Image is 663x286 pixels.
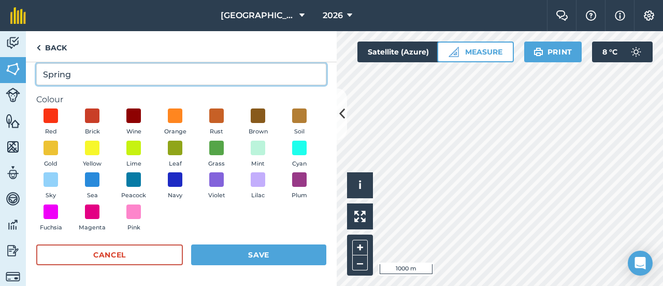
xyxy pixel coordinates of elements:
[36,93,326,106] label: Colour
[36,172,65,200] button: Sky
[36,205,65,233] button: Fuchsia
[243,141,272,169] button: Mint
[354,211,366,222] img: Four arrows, one pointing top left, one top right, one bottom right and the last bottom left
[78,172,107,200] button: Sea
[202,108,231,137] button: Rust
[36,108,65,137] button: Red
[524,42,582,62] button: Print
[126,127,141,137] span: Wine
[251,159,265,169] span: Mint
[202,141,231,169] button: Grass
[6,191,20,207] img: svg+xml;base64,PD94bWwgdmVyc2lvbj0iMS4wIiBlbmNvZGluZz0idXRmLTgiPz4KPCEtLSBHZW5lcmF0b3I6IEFkb2JlIE...
[164,127,186,137] span: Orange
[358,179,362,192] span: i
[126,159,141,169] span: Lime
[36,42,41,54] img: svg+xml;base64,PHN2ZyB4bWxucz0iaHR0cDovL3d3dy53My5vcmcvMjAwMC9zdmciIHdpZHRoPSI5IiBoZWlnaHQ9IjI0Ii...
[294,127,305,137] span: Soil
[87,191,98,200] span: Sea
[36,244,183,265] button: Cancel
[292,191,307,200] span: Plum
[119,172,148,200] button: Peacock
[292,159,307,169] span: Cyan
[585,10,597,21] img: A question mark icon
[10,7,26,24] img: fieldmargin Logo
[85,127,100,137] span: Brick
[127,223,140,233] span: Pink
[449,47,459,57] img: Ruler icon
[352,240,368,255] button: +
[323,9,343,22] span: 2026
[249,127,268,137] span: Brown
[357,42,457,62] button: Satellite (Azure)
[6,113,20,129] img: svg+xml;base64,PHN2ZyB4bWxucz0iaHR0cDovL3d3dy53My5vcmcvMjAwMC9zdmciIHdpZHRoPSI1NiIgaGVpZ2h0PSI2MC...
[243,108,272,137] button: Brown
[6,165,20,181] img: svg+xml;base64,PD94bWwgdmVyc2lvbj0iMS4wIiBlbmNvZGluZz0idXRmLTgiPz4KPCEtLSBHZW5lcmF0b3I6IEFkb2JlIE...
[534,46,543,58] img: svg+xml;base64,PHN2ZyB4bWxucz0iaHR0cDovL3d3dy53My5vcmcvMjAwMC9zdmciIHdpZHRoPSIxOSIgaGVpZ2h0PSIyNC...
[161,108,190,137] button: Orange
[78,108,107,137] button: Brick
[285,108,314,137] button: Soil
[161,172,190,200] button: Navy
[285,172,314,200] button: Plum
[40,223,62,233] span: Fuchsia
[243,172,272,200] button: Lilac
[6,35,20,51] img: svg+xml;base64,PD94bWwgdmVyc2lvbj0iMS4wIiBlbmNvZGluZz0idXRmLTgiPz4KPCEtLSBHZW5lcmF0b3I6IEFkb2JlIE...
[6,61,20,77] img: svg+xml;base64,PHN2ZyB4bWxucz0iaHR0cDovL3d3dy53My5vcmcvMjAwMC9zdmciIHdpZHRoPSI1NiIgaGVpZ2h0PSI2MC...
[36,141,65,169] button: Gold
[208,191,225,200] span: Violet
[45,127,57,137] span: Red
[643,10,655,21] img: A cog icon
[592,42,653,62] button: 8 °C
[78,205,107,233] button: Magenta
[121,191,146,200] span: Peacock
[169,159,182,169] span: Leaf
[78,141,107,169] button: Yellow
[626,42,646,62] img: svg+xml;base64,PD94bWwgdmVyc2lvbj0iMS4wIiBlbmNvZGluZz0idXRmLTgiPz4KPCEtLSBHZW5lcmF0b3I6IEFkb2JlIE...
[26,31,77,62] a: Back
[352,255,368,270] button: –
[6,269,20,284] img: svg+xml;base64,PD94bWwgdmVyc2lvbj0iMS4wIiBlbmNvZGluZz0idXRmLTgiPz4KPCEtLSBHZW5lcmF0b3I6IEFkb2JlIE...
[347,172,373,198] button: i
[202,172,231,200] button: Violet
[251,191,265,200] span: Lilac
[615,9,625,22] img: svg+xml;base64,PHN2ZyB4bWxucz0iaHR0cDovL3d3dy53My5vcmcvMjAwMC9zdmciIHdpZHRoPSIxNyIgaGVpZ2h0PSIxNy...
[208,159,225,169] span: Grass
[285,141,314,169] button: Cyan
[44,159,57,169] span: Gold
[6,217,20,233] img: svg+xml;base64,PD94bWwgdmVyc2lvbj0iMS4wIiBlbmNvZGluZz0idXRmLTgiPz4KPCEtLSBHZW5lcmF0b3I6IEFkb2JlIE...
[83,159,102,169] span: Yellow
[210,127,223,137] span: Rust
[119,108,148,137] button: Wine
[191,244,326,265] button: Save
[119,141,148,169] button: Lime
[119,205,148,233] button: Pink
[6,139,20,155] img: svg+xml;base64,PHN2ZyB4bWxucz0iaHR0cDovL3d3dy53My5vcmcvMjAwMC9zdmciIHdpZHRoPSI1NiIgaGVpZ2h0PSI2MC...
[556,10,568,21] img: Two speech bubbles overlapping with the left bubble in the forefront
[628,251,653,276] div: Open Intercom Messenger
[168,191,182,200] span: Navy
[221,9,295,22] span: [GEOGRAPHIC_DATA]
[602,42,617,62] span: 8 ° C
[46,191,56,200] span: Sky
[161,141,190,169] button: Leaf
[6,243,20,258] img: svg+xml;base64,PD94bWwgdmVyc2lvbj0iMS4wIiBlbmNvZGluZz0idXRmLTgiPz4KPCEtLSBHZW5lcmF0b3I6IEFkb2JlIE...
[437,42,514,62] button: Measure
[6,88,20,102] img: svg+xml;base64,PD94bWwgdmVyc2lvbj0iMS4wIiBlbmNvZGluZz0idXRmLTgiPz4KPCEtLSBHZW5lcmF0b3I6IEFkb2JlIE...
[79,223,106,233] span: Magenta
